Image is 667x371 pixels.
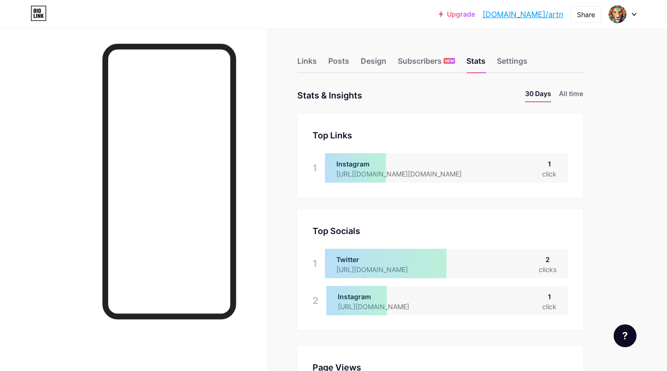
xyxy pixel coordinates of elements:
[445,58,454,64] span: NEW
[577,10,595,20] div: Share
[497,55,527,72] div: Settings
[336,159,477,169] div: Instagram
[361,55,386,72] div: Design
[297,88,362,102] div: Stats & Insights
[483,9,563,20] a: [DOMAIN_NAME]/artn
[466,55,485,72] div: Stats
[313,153,317,183] div: 1
[525,88,551,102] li: 30 Days
[542,159,556,169] div: 1
[539,254,556,264] div: 2
[313,249,317,278] div: 1
[542,169,556,179] div: click
[313,129,568,142] div: Top Links
[539,264,556,274] div: clicks
[313,286,319,315] div: 2
[398,55,455,72] div: Subscribers
[608,5,627,23] img: Ary Correia Filho
[336,169,477,179] div: [URL][DOMAIN_NAME][DOMAIN_NAME]
[542,302,556,312] div: click
[313,225,568,237] div: Top Socials
[328,55,349,72] div: Posts
[439,10,475,18] a: Upgrade
[297,55,317,72] div: Links
[542,292,556,302] div: 1
[559,88,583,102] li: All time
